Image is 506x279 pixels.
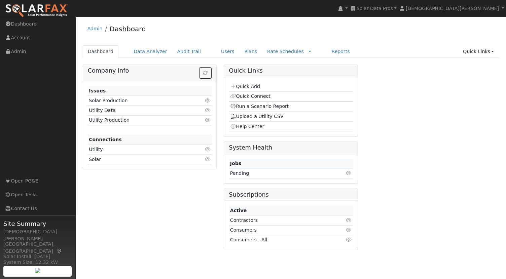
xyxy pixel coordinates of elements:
[88,96,192,106] td: Solar Production
[230,124,264,129] a: Help Center
[229,235,331,245] td: Consumers - All
[89,88,106,93] strong: Issues
[205,118,211,122] i: Click to view
[346,237,352,242] i: Click to view
[346,218,352,223] i: Click to view
[3,219,72,228] span: Site Summary
[230,208,247,213] strong: Active
[229,168,318,178] td: Pending
[89,137,122,142] strong: Connections
[205,157,211,162] i: Click to view
[229,225,331,235] td: Consumers
[229,67,353,74] h5: Quick Links
[216,45,240,58] a: Users
[83,45,119,58] a: Dashboard
[5,4,68,18] img: SolarFax
[205,98,211,103] i: Click to view
[35,268,40,273] img: retrieve
[230,161,241,166] strong: Jobs
[88,145,192,154] td: Utility
[230,114,284,119] a: Upload a Utility CSV
[88,155,192,164] td: Solar
[267,49,304,54] a: Rate Schedules
[230,93,270,99] a: Quick Connect
[229,215,331,225] td: Contractors
[230,104,289,109] a: Run a Scenario Report
[346,228,352,232] i: Click to view
[3,241,72,255] div: [GEOGRAPHIC_DATA], [GEOGRAPHIC_DATA]
[240,45,262,58] a: Plans
[3,253,72,260] div: Solar Install: [DATE]
[326,45,355,58] a: Reports
[172,45,206,58] a: Audit Trail
[458,45,499,58] a: Quick Links
[57,248,63,254] a: Map
[3,259,72,266] div: System Size: 12.32 kW
[88,67,212,74] h5: Company Info
[357,6,393,11] span: Solar Data Pros
[87,26,103,31] a: Admin
[229,191,353,198] h5: Subscriptions
[230,84,260,89] a: Quick Add
[406,6,499,11] span: [DEMOGRAPHIC_DATA][PERSON_NAME]
[346,171,352,175] i: Click to view
[88,115,192,125] td: Utility Production
[88,106,192,115] td: Utility Data
[229,144,353,151] h5: System Health
[205,108,211,113] i: Click to view
[205,147,211,152] i: Click to view
[3,228,72,242] div: [DEMOGRAPHIC_DATA][PERSON_NAME]
[129,45,172,58] a: Data Analyzer
[109,25,146,33] a: Dashboard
